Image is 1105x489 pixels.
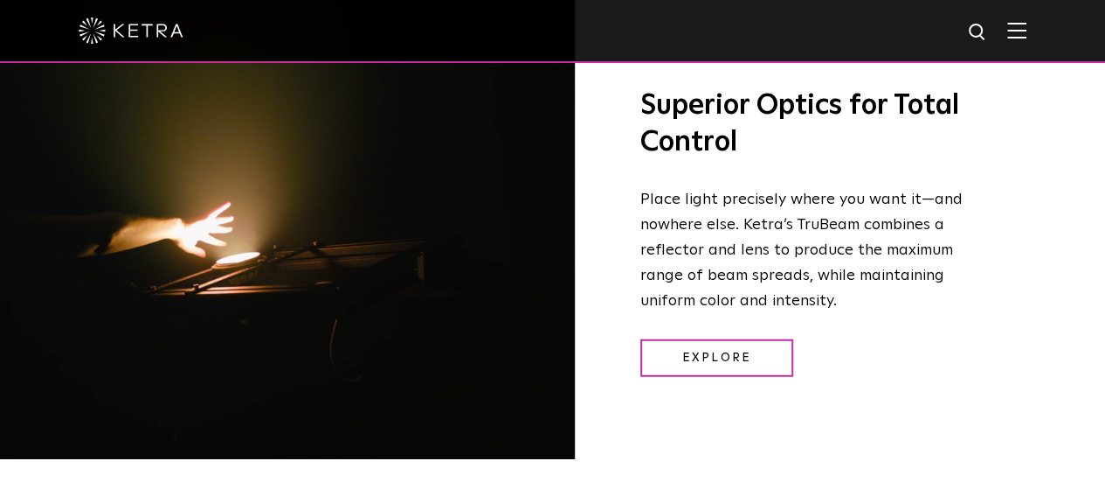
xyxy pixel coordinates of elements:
a: Explore [640,339,793,377]
img: Hamburger%20Nav.svg [1007,22,1026,38]
h3: Superior Optics for Total Control [640,88,968,161]
p: Place light precisely where you want it—and nowhere else. Ketra’s TruBeam combines a reflector an... [640,187,968,313]
img: ketra-logo-2019-white [79,17,183,44]
img: search icon [967,22,989,44]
